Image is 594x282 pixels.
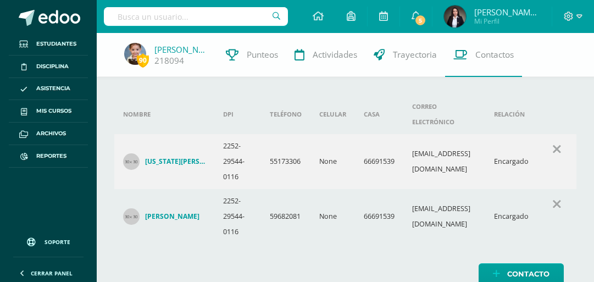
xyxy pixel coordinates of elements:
[214,95,261,134] th: DPI
[485,134,537,189] td: Encargado
[393,49,437,60] span: Trayectoria
[9,123,88,145] a: Archivos
[9,100,88,123] a: Mis cursos
[403,189,485,244] td: [EMAIL_ADDRESS][DOMAIN_NAME]
[444,5,466,27] img: 36d3f19f2177b684c7a871307defe0e1.png
[36,129,66,138] span: Archivos
[475,49,514,60] span: Contactos
[9,56,88,78] a: Disciplina
[9,78,88,101] a: Asistencia
[36,107,71,115] span: Mis cursos
[474,7,540,18] span: [PERSON_NAME][DATE]
[45,238,70,246] span: Soporte
[36,84,70,93] span: Asistencia
[31,269,73,277] span: Cerrar panel
[286,33,365,77] a: Actividades
[104,7,288,26] input: Busca un usuario...
[214,134,261,189] td: 2252-29544-0116
[123,153,206,170] a: [US_STATE][PERSON_NAME]
[261,95,310,134] th: Teléfono
[414,14,426,26] span: 5
[145,212,199,221] h4: [PERSON_NAME]
[365,33,445,77] a: Trayectoria
[247,49,278,60] span: Punteos
[261,134,310,189] td: 55173306
[123,208,206,225] a: [PERSON_NAME]
[123,153,140,170] img: 30x30
[137,53,149,67] span: 90
[445,33,522,77] a: Contactos
[355,189,403,244] td: 66691539
[124,43,146,65] img: f5163110744f42583278b88c1c7b534d.png
[485,189,537,244] td: Encargado
[145,157,206,166] h4: [US_STATE][PERSON_NAME]
[355,95,403,134] th: Casa
[154,55,184,67] a: 218094
[474,16,540,26] span: Mi Perfil
[9,145,88,168] a: Reportes
[123,208,140,225] img: 30x30
[154,44,209,55] a: [PERSON_NAME]
[310,95,355,134] th: Celular
[313,49,357,60] span: Actividades
[403,134,485,189] td: [EMAIL_ADDRESS][DOMAIN_NAME]
[214,189,261,244] td: 2252-29544-0116
[355,134,403,189] td: 66691539
[261,189,310,244] td: 59682081
[36,62,69,71] span: Disciplina
[218,33,286,77] a: Punteos
[36,40,76,48] span: Estudiantes
[403,95,485,134] th: Correo electrónico
[485,95,537,134] th: Relación
[310,189,355,244] td: None
[310,134,355,189] td: None
[36,152,66,161] span: Reportes
[13,227,84,254] a: Soporte
[9,33,88,56] a: Estudiantes
[114,95,214,134] th: Nombre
